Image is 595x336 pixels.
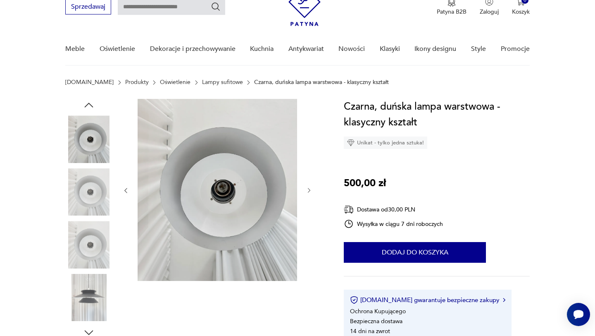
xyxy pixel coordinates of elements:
img: Ikona strzałki w prawo [503,298,505,302]
a: Lampy sufitowe [202,79,243,86]
p: Koszyk [512,8,530,16]
img: Ikona diamentu [347,139,355,146]
a: Oświetlenie [100,33,135,65]
img: Ikona certyfikatu [350,296,358,304]
li: 14 dni na zwrot [350,327,390,335]
li: Ochrona Kupującego [350,307,406,315]
a: Kuchnia [250,33,274,65]
div: Dostawa od 30,00 PLN [344,204,443,215]
a: Promocje [501,33,530,65]
a: Oświetlenie [160,79,190,86]
a: Nowości [338,33,365,65]
p: Patyna B2B [437,8,466,16]
button: [DOMAIN_NAME] gwarantuje bezpieczne zakupy [350,296,505,304]
a: Ikony designu [414,33,456,65]
div: Wysyłka w ciągu 7 dni roboczych [344,219,443,229]
img: Zdjęcie produktu Czarna, duńska lampa warstwowa - klasyczny kształt [65,115,112,163]
a: Klasyki [380,33,400,65]
iframe: Smartsupp widget button [567,303,590,326]
p: Czarna, duńska lampa warstwowa - klasyczny kształt [254,79,389,86]
img: Zdjęcie produktu Czarna, duńska lampa warstwowa - klasyczny kształt [65,221,112,268]
img: Zdjęcie produktu Czarna, duńska lampa warstwowa - klasyczny kształt [138,99,297,281]
p: Zaloguj [480,8,499,16]
p: 500,00 zł [344,175,386,191]
a: Sprzedawaj [65,5,111,10]
a: Style [471,33,486,65]
a: Produkty [125,79,149,86]
button: Szukaj [211,2,221,12]
img: Zdjęcie produktu Czarna, duńska lampa warstwowa - klasyczny kształt [65,168,112,216]
a: Dekoracje i przechowywanie [150,33,236,65]
button: Dodaj do koszyka [344,242,486,263]
a: [DOMAIN_NAME] [65,79,114,86]
a: Antykwariat [288,33,324,65]
li: Bezpieczna dostawa [350,317,402,325]
a: Meble [65,33,85,65]
div: Unikat - tylko jedna sztuka! [344,137,427,149]
img: Ikona dostawy [344,204,354,215]
img: Zdjęcie produktu Czarna, duńska lampa warstwowa - klasyczny kształt [65,274,112,321]
h1: Czarna, duńska lampa warstwowa - klasyczny kształt [344,99,529,130]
